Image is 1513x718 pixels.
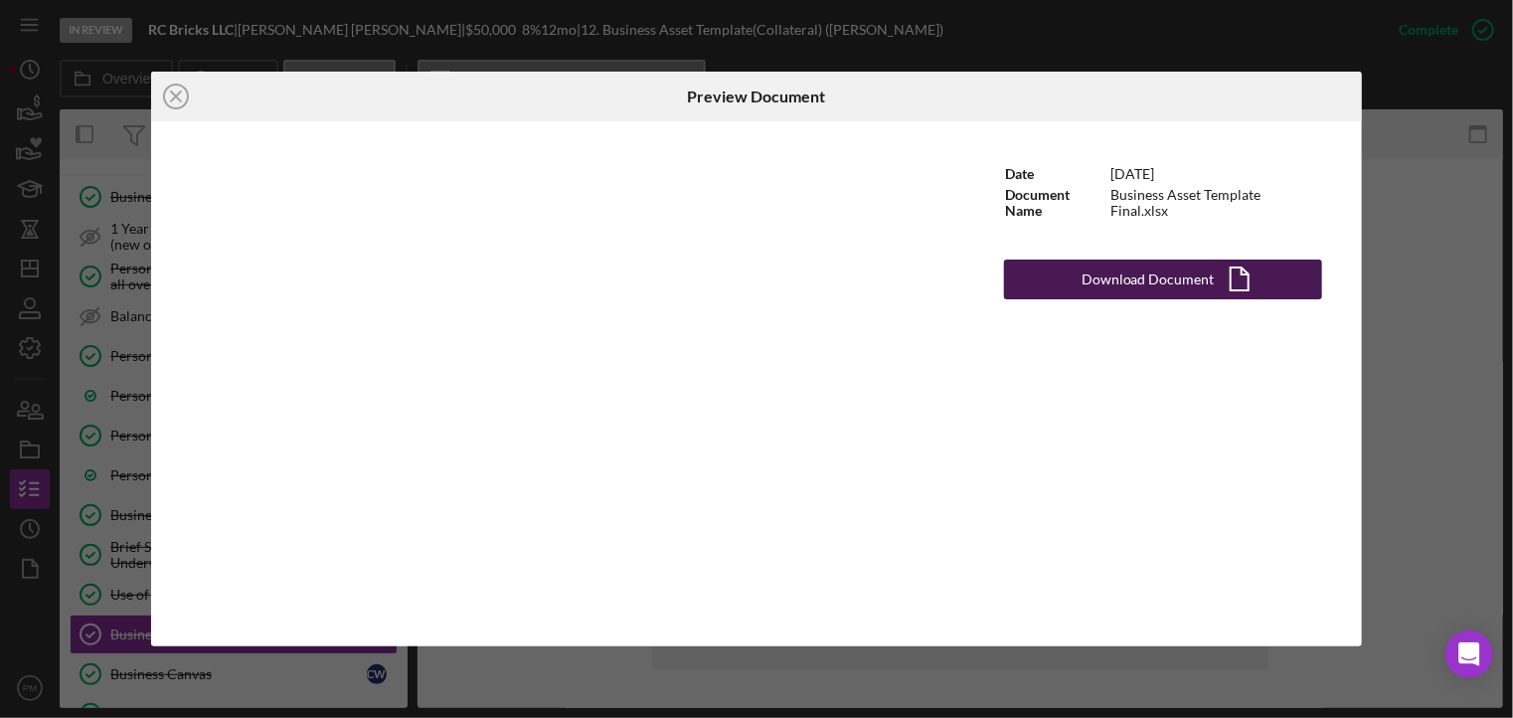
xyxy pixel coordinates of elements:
[1005,165,1034,182] b: Date
[1110,161,1322,186] td: [DATE]
[1445,630,1493,678] div: Open Intercom Messenger
[151,121,964,646] iframe: File preview
[1082,260,1215,299] div: Download Document
[1110,186,1322,220] td: Business Asset Template Final.xlsx
[687,88,825,105] h6: Preview Document
[1004,260,1322,299] button: Download Document
[1005,186,1070,219] b: Document Name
